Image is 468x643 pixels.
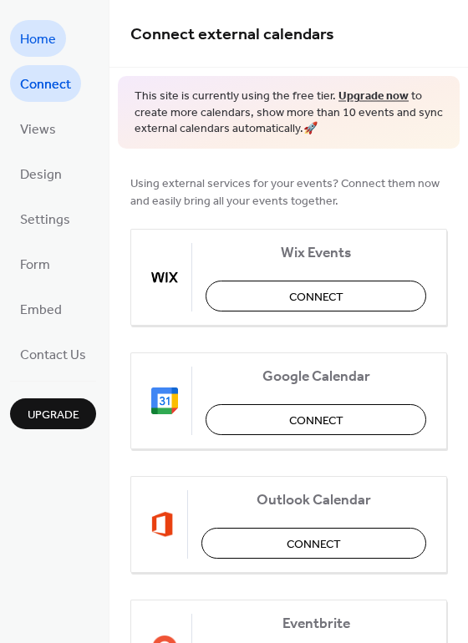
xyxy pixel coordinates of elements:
[20,27,56,53] span: Home
[20,252,50,279] span: Form
[338,85,409,108] a: Upgrade now
[28,407,79,424] span: Upgrade
[10,110,66,147] a: Views
[289,412,343,429] span: Connect
[10,155,72,192] a: Design
[206,244,426,261] span: Wix Events
[20,162,62,189] span: Design
[151,264,178,291] img: wix
[10,200,80,237] a: Settings
[10,336,96,372] a: Contact Us
[201,491,426,509] span: Outlook Calendar
[206,281,426,311] button: Connect
[206,615,426,632] span: Eventbrite
[201,528,426,559] button: Connect
[10,65,81,102] a: Connect
[20,297,62,324] span: Embed
[206,404,426,435] button: Connect
[10,291,72,327] a: Embed
[151,387,178,414] img: google
[289,288,343,306] span: Connect
[130,175,447,210] span: Using external services for your events? Connect them now and easily bring all your events together.
[20,342,86,369] span: Contact Us
[135,89,443,138] span: This site is currently using the free tier. to create more calendars, show more than 10 events an...
[151,511,174,538] img: outlook
[130,18,334,51] span: Connect external calendars
[20,72,71,99] span: Connect
[20,207,70,234] span: Settings
[10,398,96,429] button: Upgrade
[10,20,66,57] a: Home
[10,246,60,282] a: Form
[287,535,341,553] span: Connect
[20,117,56,144] span: Views
[206,367,426,385] span: Google Calendar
